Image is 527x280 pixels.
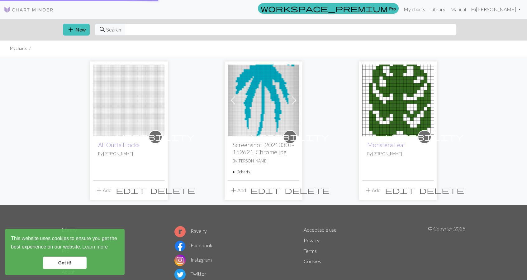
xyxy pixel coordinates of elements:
[93,97,165,103] a: All Outta Flocks
[468,3,523,16] a: Hi[PERSON_NAME]
[362,65,434,136] img: Monstera Leaf
[11,235,119,252] span: This website uses cookies to ensure you get the best experience on our website.
[304,258,321,264] a: Cookies
[285,186,330,195] span: delete
[5,229,125,275] div: cookieconsent
[362,97,434,103] a: Monstera Leaf
[67,25,74,34] span: add
[417,184,466,196] button: Delete
[250,186,280,195] span: edit
[233,141,294,156] h2: Screenshot_20210301-152621_Chrome.jpg
[43,257,87,269] a: dismiss cookie message
[304,237,320,243] a: Privacy
[4,6,54,13] img: Logo
[114,184,148,196] button: Edit
[174,257,212,263] a: Instagram
[228,65,299,136] img: Palm Tree
[95,186,103,195] span: add
[428,3,448,16] a: Library
[10,46,27,51] li: My charts
[174,228,207,234] a: Ravelry
[367,151,429,157] p: By [PERSON_NAME]
[93,184,114,196] button: Add
[383,184,417,196] button: Edit
[99,25,106,34] span: search
[174,271,206,277] a: Twitter
[98,141,140,148] a: All Outta Flocks
[233,169,294,175] summary: 2charts
[106,26,121,33] span: Search
[401,3,428,16] a: My charts
[248,184,282,196] button: Edit
[62,227,77,233] a: Library
[93,65,165,136] img: All Outta Flocks
[233,158,294,164] p: By [PERSON_NAME]
[228,97,299,103] a: Palm Tree
[116,186,146,194] i: Edit
[174,242,212,248] a: Facebook
[386,131,463,143] i: private
[116,132,194,142] span: visibility
[282,184,332,196] button: Delete
[251,132,329,142] span: visibility
[148,184,197,196] button: Delete
[63,24,90,36] button: New
[174,255,186,266] img: Instagram logo
[98,151,160,157] p: By [PERSON_NAME]
[367,141,405,148] a: Monstera Leaf
[228,184,248,196] button: Add
[250,186,280,194] i: Edit
[304,227,337,233] a: Acceptable use
[448,3,468,16] a: Manual
[251,131,329,143] i: private
[386,132,463,142] span: visibility
[385,186,415,195] span: edit
[304,248,317,254] a: Terms
[174,269,186,280] img: Twitter logo
[261,4,388,13] span: workspace_premium
[116,131,194,143] i: private
[258,3,399,14] a: Pro
[174,226,186,237] img: Ravelry logo
[116,186,146,195] span: edit
[419,186,464,195] span: delete
[174,240,186,252] img: Facebook logo
[150,186,195,195] span: delete
[230,186,237,195] span: add
[385,186,415,194] i: Edit
[364,186,372,195] span: add
[81,242,109,252] a: learn more about cookies
[362,184,383,196] button: Add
